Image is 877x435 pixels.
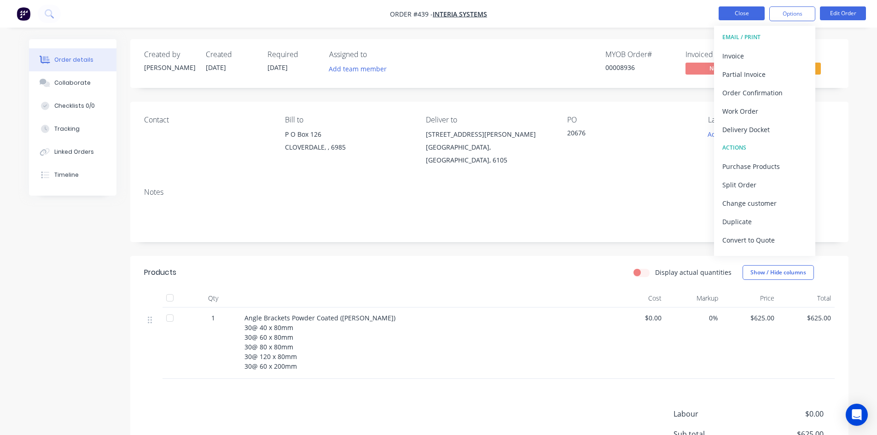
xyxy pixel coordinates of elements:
div: 00008936 [605,63,674,72]
div: Checklists 0/0 [54,102,95,110]
button: Duplicate [714,212,815,231]
span: [DATE] [267,63,288,72]
div: Qty [186,289,241,307]
div: Order details [54,56,93,64]
div: [STREET_ADDRESS][PERSON_NAME][GEOGRAPHIC_DATA], [GEOGRAPHIC_DATA], 6105 [426,128,552,167]
button: EMAIL / PRINT [714,28,815,46]
div: [GEOGRAPHIC_DATA], [GEOGRAPHIC_DATA], 6105 [426,141,552,167]
div: MYOB Order # [605,50,674,59]
div: Invoice [722,49,807,63]
div: Convert to Quote [722,233,807,247]
div: Price [722,289,778,307]
div: Duplicate [722,215,807,228]
button: Add labels [703,128,745,140]
button: Linked Orders [29,140,116,163]
div: Contact [144,116,270,124]
span: Labour [674,408,755,419]
div: Linked Orders [54,148,94,156]
span: 1 [211,313,215,323]
button: Close [719,6,765,20]
button: Convert to Quote [714,231,815,249]
button: Purchase Products [714,157,815,175]
button: Collaborate [29,71,116,94]
div: Tracking [54,125,80,133]
div: Required [267,50,318,59]
button: Edit Order [820,6,866,20]
button: Order Confirmation [714,83,815,102]
span: 0% [669,313,718,323]
button: Add team member [324,63,391,75]
div: 20676 [567,128,682,141]
button: Partial Invoice [714,65,815,83]
div: ACTIONS [722,142,807,154]
button: Order details [29,48,116,71]
div: Purchase Products [722,160,807,173]
span: [DATE] [206,63,226,72]
span: Angle Brackets Powder Coated ([PERSON_NAME]) 30@ 40 x 80mm 30@ 60 x 80mm 30@ 80 x 80mm 30@ 120 x ... [244,313,395,371]
label: Display actual quantities [655,267,732,277]
div: Archive [722,252,807,265]
div: PO [567,116,693,124]
button: Show / Hide columns [743,265,814,280]
span: $625.00 [726,313,775,323]
div: Deliver to [426,116,552,124]
div: Work Order [722,104,807,118]
div: Split Order [722,178,807,191]
div: Timeline [54,171,79,179]
button: Tracking [29,117,116,140]
span: No [685,63,741,74]
div: Collaborate [54,79,91,87]
div: Markup [665,289,722,307]
button: Split Order [714,175,815,194]
div: Notes [144,188,835,197]
div: Assigned to [329,50,421,59]
div: Cost [609,289,666,307]
div: Products [144,267,176,278]
div: Invoiced [685,50,755,59]
div: P O Box 126CLOVERDALE, , 6985 [285,128,411,157]
button: Checklists 0/0 [29,94,116,117]
button: Options [769,6,815,21]
div: Order Confirmation [722,86,807,99]
div: Labels [708,116,834,124]
div: Total [778,289,835,307]
span: $0.00 [755,408,823,419]
div: [PERSON_NAME] [144,63,195,72]
div: Partial Invoice [722,68,807,81]
div: CLOVERDALE, , 6985 [285,141,411,154]
button: ACTIONS [714,139,815,157]
button: Archive [714,249,815,267]
div: [STREET_ADDRESS][PERSON_NAME] [426,128,552,141]
div: Bill to [285,116,411,124]
span: $625.00 [782,313,831,323]
button: Change customer [714,194,815,212]
div: Change customer [722,197,807,210]
button: Add team member [329,63,392,75]
div: P O Box 126 [285,128,411,141]
button: Work Order [714,102,815,120]
button: Invoice [714,46,815,65]
div: Created by [144,50,195,59]
a: Interia Systems [433,10,487,18]
div: EMAIL / PRINT [722,31,807,43]
button: Timeline [29,163,116,186]
div: Open Intercom Messenger [846,404,868,426]
img: Factory [17,7,30,21]
span: Order #439 - [390,10,433,18]
span: $0.00 [613,313,662,323]
div: Delivery Docket [722,123,807,136]
button: Delivery Docket [714,120,815,139]
div: Created [206,50,256,59]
